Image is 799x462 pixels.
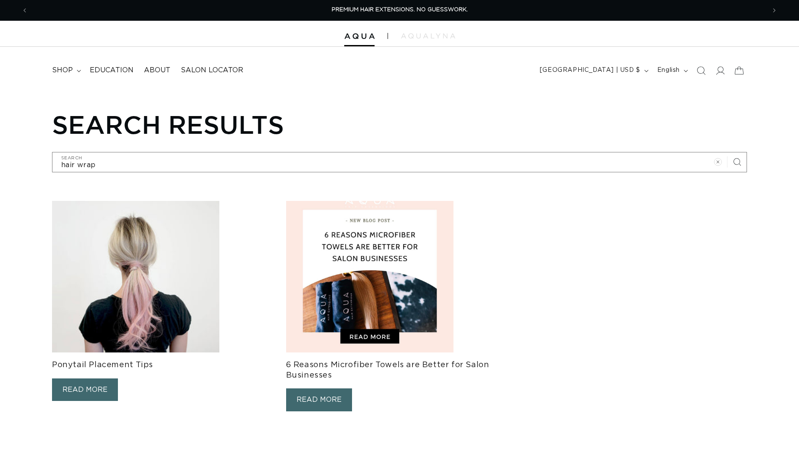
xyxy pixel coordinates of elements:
[657,66,680,75] span: English
[144,66,170,75] span: About
[15,2,34,19] button: Previous announcement
[52,360,279,370] h3: Ponytail Placement Tips
[344,33,375,39] img: Aqua Hair Extensions
[401,33,455,39] img: aqualyna.com
[286,360,513,381] h3: 6 Reasons Microfiber Towels are Better for Salon Businesses
[176,61,248,80] a: Salon Locator
[52,201,219,352] img: Ponytail Placement Tips
[52,110,747,139] h1: Search results
[332,7,468,13] span: PREMIUM HAIR EXTENSIONS. NO GUESSWORK.
[52,378,118,401] a: READ MORE
[286,388,352,411] a: READ MORE
[47,61,85,80] summary: shop
[90,66,134,75] span: Education
[652,62,691,79] button: English
[691,61,711,80] summary: Search
[727,152,747,171] button: Search
[765,2,784,19] button: Next announcement
[52,66,73,75] span: shop
[181,66,243,75] span: Salon Locator
[708,152,727,171] button: Clear search term
[286,201,453,352] img: 6 Reasons Microfiber Towels are Better for Salon Businesses
[52,152,747,172] input: Search
[139,61,176,80] a: About
[85,61,139,80] a: Education
[540,66,640,75] span: [GEOGRAPHIC_DATA] | USD $
[535,62,652,79] button: [GEOGRAPHIC_DATA] | USD $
